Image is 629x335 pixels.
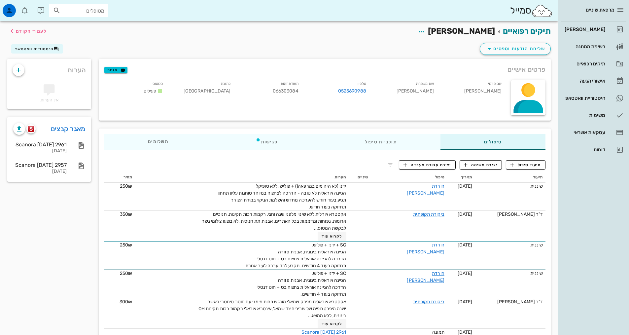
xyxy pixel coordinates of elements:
button: לקרוא עוד [318,232,346,241]
a: עסקאות אשראי [561,125,626,140]
div: תוכניות טיפול [321,134,440,150]
div: [DATE] [13,169,67,174]
span: יצירת משימה [464,162,498,168]
span: [DATE] [458,329,472,335]
span: אקסטרא אוראלית מפרק שמאלי מורגש פחות מימני עם חוסר סימטרי כאשר ישנה היפרטרופיה של שרירים צד שמאל,... [198,299,346,318]
div: [PERSON_NAME] [563,27,605,32]
th: מחיר [104,172,135,183]
span: תג [19,5,23,9]
span: אין הערות [40,97,58,103]
img: SmileCloud logo [531,4,553,18]
span: לעמוד הקודם [16,28,47,34]
div: היסטוריית וואטסאפ [563,95,605,101]
a: Scanora [DATE] 2961 [301,329,346,335]
div: [PERSON_NAME] [439,79,507,99]
a: ביקורת תקופתית [413,299,444,305]
a: רשימת המתנה [561,39,626,55]
a: היסטוריית וואטסאפ [561,90,626,106]
div: סמייל [510,4,553,18]
a: אישורי הגעה [561,73,626,89]
button: שליחת הודעות וטפסים [480,43,551,55]
div: טיפולים [440,134,545,150]
span: תמונה [432,329,444,335]
button: תיעוד טיפול [506,160,545,169]
button: לקרוא עוד [318,319,346,328]
span: שליחת הודעות וטפסים [485,45,545,53]
span: 300₪ [120,299,132,305]
button: תגיות [104,67,127,73]
a: 0525690988 [338,88,366,95]
div: ד"ר [PERSON_NAME] [477,211,543,218]
div: עסקאות אשראי [563,130,605,135]
a: משימות [561,107,626,123]
a: ביקורת תקופתית [413,211,444,217]
small: טלפון [358,82,366,86]
span: לקרוא עוד [322,321,342,326]
th: תאריך [447,172,475,183]
span: פעילים [144,88,157,94]
span: 250₪ [120,183,132,189]
div: [DATE] [13,148,67,154]
th: הערות [135,172,349,183]
div: משימות [563,113,605,118]
button: יצירת עבודת מעבדה [399,160,455,169]
span: 250₪ [120,242,132,248]
a: מאגר קבצים [51,124,86,134]
div: שיננית [477,183,543,190]
div: תיקים רפואיים [563,61,605,66]
span: לקרוא עוד [322,234,342,239]
small: תעודת זהות [281,82,298,86]
div: שיננית [477,270,543,277]
a: תיקים רפואיים [503,26,551,36]
span: [DATE] [458,211,472,217]
span: [DATE] [458,183,472,189]
div: שיננית [477,242,543,248]
a: הורדת [PERSON_NAME] [407,242,444,255]
a: הורדת [PERSON_NAME] [407,183,444,196]
span: אקסטרא אורלית ללא שינוי מלפני שנה וחצי, רקמות רכות תקינות, חניכיים אדומות, נפוחות ומדממות בכל האת... [202,211,346,231]
span: 350₪ [120,211,132,217]
button: היסטוריית וואטסאפ [11,44,63,54]
small: שם פרטי [488,82,502,86]
small: שם משפחה [416,82,434,86]
img: scanora logo [28,126,34,132]
span: ידני (לא היה מים במרפאה!) + פוליש. ללא טופיקל הגיינה אוראלית לא טובה - הדרכה לצחצוח במיוחד טוחנות... [218,183,346,210]
button: scanora logo [26,124,36,133]
div: הערות [7,59,91,78]
div: [PERSON_NAME] [371,79,439,99]
span: יצירת עבודת מעבדה [403,162,451,168]
div: פגישות [212,134,321,150]
a: הורדת [PERSON_NAME] [407,271,444,283]
small: כתובת [221,82,231,86]
span: מרפאת שיניים [586,7,614,13]
div: ד"ר [PERSON_NAME] [477,298,543,305]
a: [PERSON_NAME] [561,21,626,37]
span: [DATE] [458,271,472,276]
div: Scanora [DATE] 2961 [13,141,67,148]
th: תיעוד [475,172,545,183]
span: תגיות [107,67,124,73]
div: Scanora [DATE] 2957 [13,162,67,168]
span: תיעוד טיפול [510,162,541,168]
button: לעמוד הקודם [8,25,47,37]
span: פרטים אישיים [507,64,545,75]
span: SC + ידני + פוליש. הגיינה אוראלית בינונית, אבנית פזורה הדרכה להגיינה אוראלית צחצוח בס + חוט דנטלי... [257,271,346,297]
span: [DATE] [458,242,472,248]
button: יצירת משימה [460,160,502,169]
div: אישורי הגעה [563,78,605,84]
span: היסטוריית וואטסאפ [15,47,53,51]
span: SC + ידני + פוליש. הגיינה אוראלית בינונית, אבנית פזורה הדרכה להגיינה אוראלית צחצוח בס + חוט דנטלי... [245,242,346,269]
span: 066303084 [273,88,298,94]
th: טיפול [371,172,447,183]
div: דוחות [563,147,605,152]
small: סטטוס [153,82,163,86]
span: 250₪ [120,271,132,276]
span: [DATE] [458,299,472,305]
span: [PERSON_NAME] [428,26,495,36]
a: תיקים רפואיים [561,56,626,72]
span: תשלומים [148,139,168,144]
a: דוחות [561,142,626,158]
div: רשימת המתנה [563,44,605,49]
span: [GEOGRAPHIC_DATA] [184,88,231,94]
th: שיניים [349,172,371,183]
